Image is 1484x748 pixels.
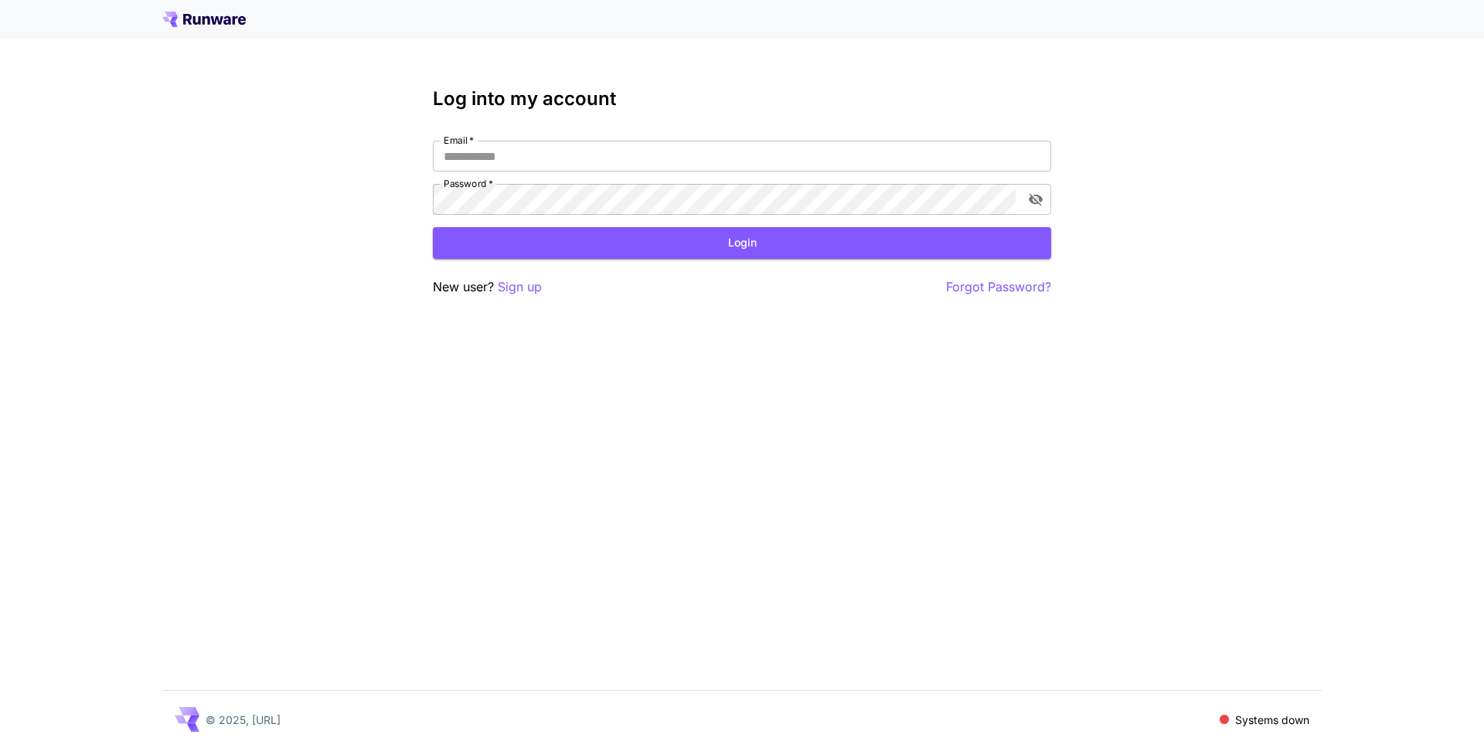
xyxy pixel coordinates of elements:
p: © 2025, [URL] [206,712,281,728]
button: toggle password visibility [1022,185,1050,213]
label: Email [444,134,474,147]
label: Password [444,177,493,190]
p: New user? [433,277,542,297]
h3: Log into my account [433,88,1051,110]
button: Sign up [498,277,542,297]
button: Forgot Password? [946,277,1051,297]
p: Systems down [1235,712,1309,728]
button: Login [433,227,1051,259]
